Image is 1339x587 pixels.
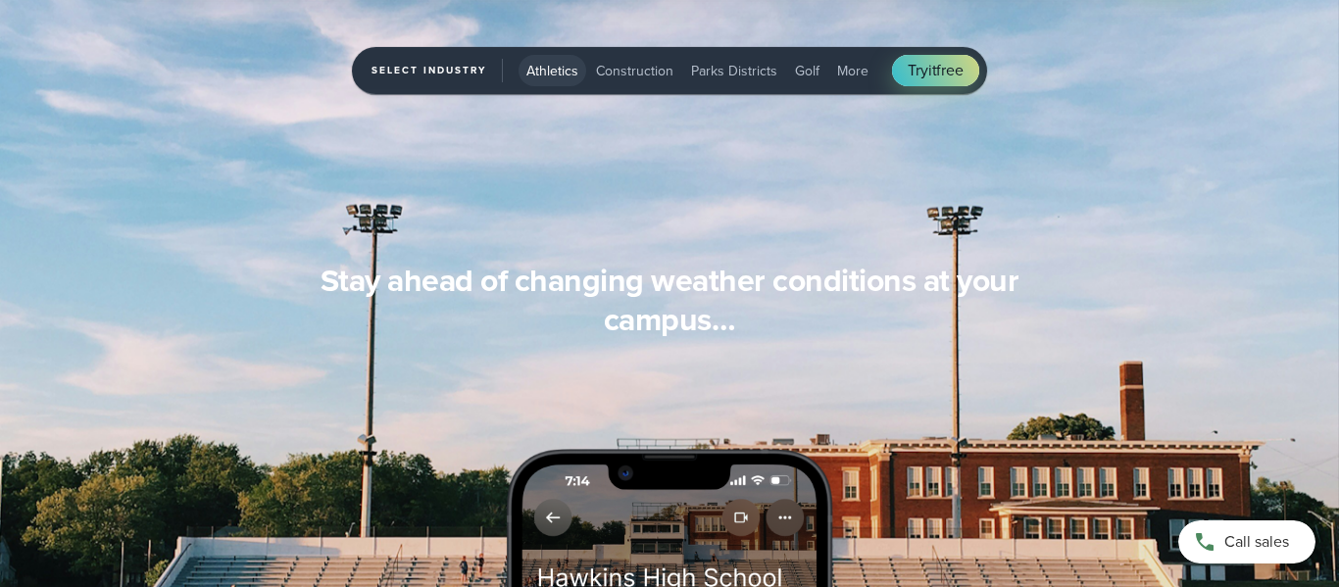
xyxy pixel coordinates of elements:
[787,55,827,86] button: Golf
[908,59,963,82] span: Try free
[837,61,868,81] span: More
[691,61,777,81] span: Parks Districts
[892,55,978,86] a: Tryitfree
[519,55,586,86] button: Athletics
[293,261,1046,339] h3: Stay ahead of changing weather conditions at your campus…
[1224,530,1289,554] span: Call sales
[1178,520,1315,563] a: Call sales
[928,59,937,81] span: it
[596,61,673,81] span: Construction
[526,61,578,81] span: Athletics
[372,59,503,82] span: Select Industry
[795,61,819,81] span: Golf
[683,55,785,86] button: Parks Districts
[829,55,876,86] button: More
[588,55,681,86] button: Construction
